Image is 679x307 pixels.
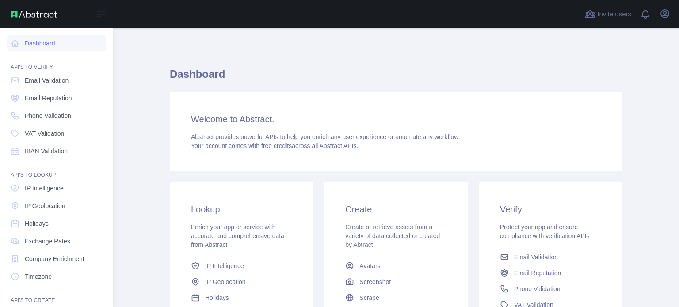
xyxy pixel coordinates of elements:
[7,108,106,124] a: Phone Validation
[7,286,106,304] div: API'S TO CREATE
[359,293,379,302] span: Scrape
[500,203,601,216] h3: Verify
[7,216,106,231] a: Holidays
[25,184,64,193] span: IP Intelligence
[25,272,52,281] span: Timezone
[500,224,590,239] span: Protect your app and ensure compliance with verification APIs
[25,147,68,155] span: IBAN Validation
[7,90,106,106] a: Email Reputation
[25,94,72,102] span: Email Reputation
[205,262,244,270] span: IP Intelligence
[191,113,601,125] h3: Welcome to Abstract.
[7,53,106,71] div: API'S TO VERIFY
[205,293,229,302] span: Holidays
[7,35,106,51] a: Dashboard
[597,9,631,19] span: Invite users
[7,269,106,284] a: Timezone
[191,133,460,140] span: Abstract provides powerful APIs to help you enrich any user experience or automate any workflow.
[25,201,65,210] span: IP Geolocation
[25,237,70,246] span: Exchange Rates
[514,269,561,277] span: Email Reputation
[170,67,622,88] h1: Dashboard
[7,198,106,214] a: IP Geolocation
[7,161,106,178] div: API'S TO LOOKUP
[187,274,296,290] a: IP Geolocation
[342,258,450,274] a: Avatars
[496,281,605,297] a: Phone Validation
[25,111,71,120] span: Phone Validation
[191,142,358,149] span: Your account comes with across all Abstract APIs.
[191,203,292,216] h3: Lookup
[187,290,296,306] a: Holidays
[7,251,106,267] a: Company Enrichment
[191,224,284,248] span: Enrich your app or service with accurate and comprehensive data from Abstract
[359,262,380,270] span: Avatars
[187,258,296,274] a: IP Intelligence
[342,274,450,290] a: Screenshot
[25,129,64,138] span: VAT Validation
[25,219,49,228] span: Holidays
[7,180,106,196] a: IP Intelligence
[205,277,246,286] span: IP Geolocation
[7,72,106,88] a: Email Validation
[342,290,450,306] a: Scrape
[496,265,605,281] a: Email Reputation
[7,233,106,249] a: Exchange Rates
[345,203,446,216] h3: Create
[7,125,106,141] a: VAT Validation
[25,254,84,263] span: Company Enrichment
[261,142,292,149] span: free credits
[514,284,561,293] span: Phone Validation
[583,7,633,21] button: Invite users
[7,143,106,159] a: IBAN Validation
[345,224,440,248] span: Create or retrieve assets from a variety of data collected or created by Abtract
[11,11,57,18] img: Abstract API
[496,249,605,265] a: Email Validation
[514,253,558,262] span: Email Validation
[359,277,391,286] span: Screenshot
[25,76,69,85] span: Email Validation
